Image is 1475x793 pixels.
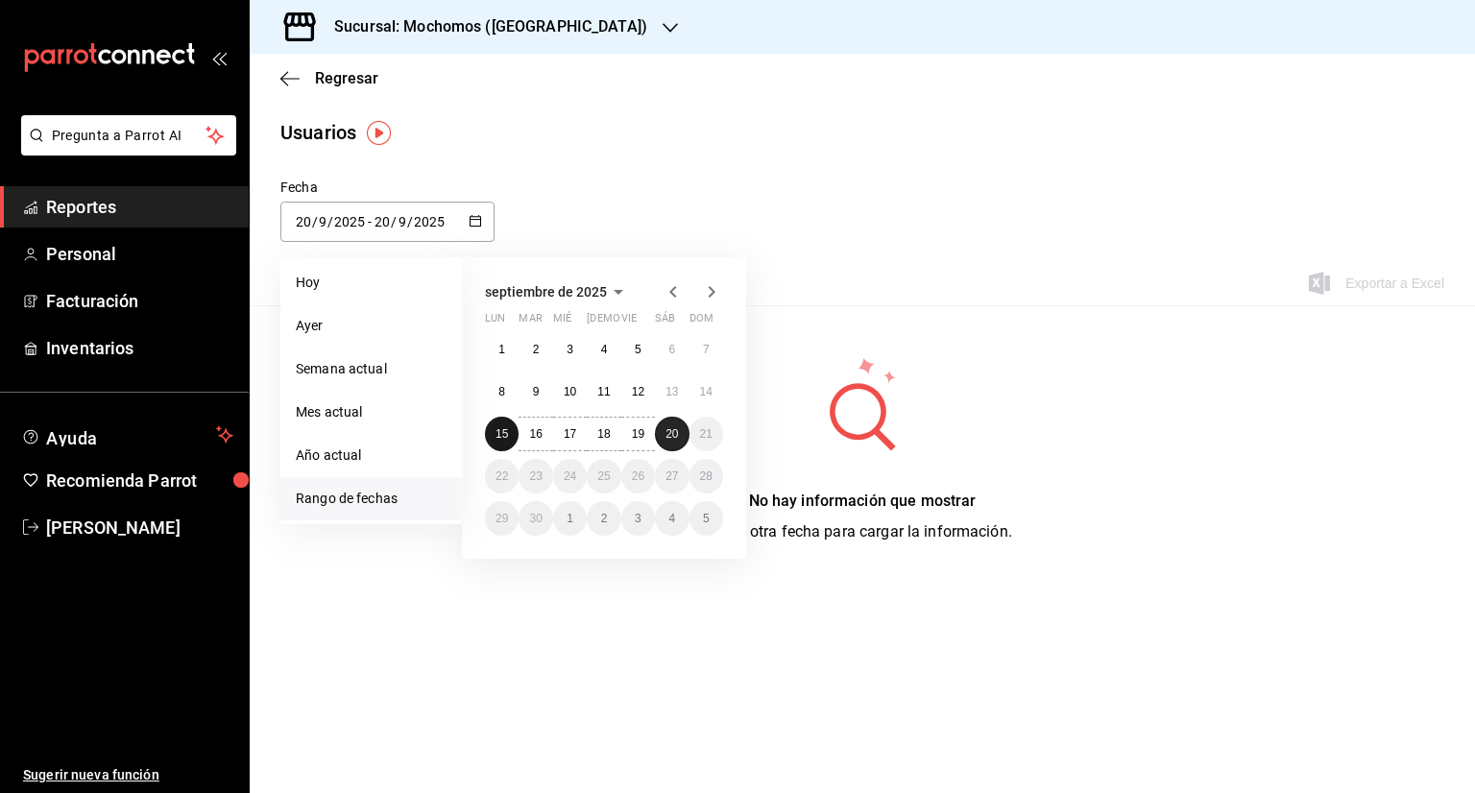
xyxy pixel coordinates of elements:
abbr: 13 de septiembre de 2025 [665,385,678,398]
span: Reportes [46,194,233,220]
button: 4 de septiembre de 2025 [587,332,620,367]
input: Day [374,214,391,229]
li: Hoy [280,261,462,304]
abbr: 16 de septiembre de 2025 [529,427,542,441]
button: 3 de octubre de 2025 [621,501,655,536]
button: 22 de septiembre de 2025 [485,459,519,493]
div: No hay información que mostrar [713,490,1012,513]
abbr: 12 de septiembre de 2025 [632,385,644,398]
button: 1 de septiembre de 2025 [485,332,519,367]
span: septiembre de 2025 [485,284,607,300]
abbr: 3 de septiembre de 2025 [567,343,573,356]
abbr: 8 de septiembre de 2025 [498,385,505,398]
button: Regresar [280,69,378,87]
abbr: 11 de septiembre de 2025 [597,385,610,398]
abbr: 15 de septiembre de 2025 [496,427,508,441]
abbr: 28 de septiembre de 2025 [700,469,713,483]
abbr: 29 de septiembre de 2025 [496,512,508,525]
abbr: 5 de octubre de 2025 [703,512,710,525]
button: 11 de septiembre de 2025 [587,374,620,409]
button: 29 de septiembre de 2025 [485,501,519,536]
button: 18 de septiembre de 2025 [587,417,620,451]
li: Año actual [280,434,462,477]
abbr: 10 de septiembre de 2025 [564,385,576,398]
button: 5 de septiembre de 2025 [621,332,655,367]
abbr: 18 de septiembre de 2025 [597,427,610,441]
button: septiembre de 2025 [485,280,630,303]
button: 2 de septiembre de 2025 [519,332,552,367]
button: Pregunta a Parrot AI [21,115,236,156]
abbr: 1 de octubre de 2025 [567,512,573,525]
span: Elige otra fecha para cargar la información. [713,522,1012,541]
button: 9 de septiembre de 2025 [519,374,552,409]
button: 21 de septiembre de 2025 [689,417,723,451]
input: Day [295,214,312,229]
span: / [327,214,333,229]
abbr: 14 de septiembre de 2025 [700,385,713,398]
h3: Sucursal: Mochomos ([GEOGRAPHIC_DATA]) [319,15,647,38]
abbr: 2 de septiembre de 2025 [533,343,540,356]
abbr: 7 de septiembre de 2025 [703,343,710,356]
button: 24 de septiembre de 2025 [553,459,587,493]
span: Pregunta a Parrot AI [52,126,206,146]
abbr: 4 de septiembre de 2025 [601,343,608,356]
abbr: 26 de septiembre de 2025 [632,469,644,483]
button: open_drawer_menu [211,50,227,65]
button: 3 de septiembre de 2025 [553,332,587,367]
button: 10 de septiembre de 2025 [553,374,587,409]
abbr: 20 de septiembre de 2025 [665,427,678,441]
button: 28 de septiembre de 2025 [689,459,723,493]
abbr: 6 de septiembre de 2025 [668,343,675,356]
button: 12 de septiembre de 2025 [621,374,655,409]
input: Month [398,214,407,229]
span: / [391,214,397,229]
img: Tooltip marker [367,121,391,145]
button: 30 de septiembre de 2025 [519,501,552,536]
abbr: 4 de octubre de 2025 [668,512,675,525]
abbr: martes [519,312,542,332]
abbr: 30 de septiembre de 2025 [529,512,542,525]
div: Fecha [280,178,495,198]
abbr: 5 de septiembre de 2025 [635,343,641,356]
a: Pregunta a Parrot AI [13,139,236,159]
button: 14 de septiembre de 2025 [689,374,723,409]
span: Inventarios [46,335,233,361]
li: Rango de fechas [280,477,462,520]
abbr: viernes [621,312,637,332]
abbr: lunes [485,312,505,332]
span: Recomienda Parrot [46,468,233,493]
abbr: 3 de octubre de 2025 [635,512,641,525]
abbr: 1 de septiembre de 2025 [498,343,505,356]
button: 27 de septiembre de 2025 [655,459,689,493]
abbr: 22 de septiembre de 2025 [496,469,508,483]
button: 6 de septiembre de 2025 [655,332,689,367]
span: Ayuda [46,423,208,446]
span: Sugerir nueva función [23,765,233,785]
abbr: 2 de octubre de 2025 [601,512,608,525]
abbr: 19 de septiembre de 2025 [632,427,644,441]
li: Semana actual [280,348,462,391]
button: 16 de septiembre de 2025 [519,417,552,451]
abbr: 27 de septiembre de 2025 [665,469,678,483]
button: 1 de octubre de 2025 [553,501,587,536]
abbr: 23 de septiembre de 2025 [529,469,542,483]
abbr: domingo [689,312,713,332]
button: 26 de septiembre de 2025 [621,459,655,493]
abbr: jueves [587,312,700,332]
span: - [368,214,372,229]
span: Facturación [46,288,233,314]
div: Usuarios [280,118,356,147]
button: 23 de septiembre de 2025 [519,459,552,493]
abbr: sábado [655,312,675,332]
button: 4 de octubre de 2025 [655,501,689,536]
span: [PERSON_NAME] [46,515,233,541]
button: 20 de septiembre de 2025 [655,417,689,451]
button: 5 de octubre de 2025 [689,501,723,536]
abbr: 17 de septiembre de 2025 [564,427,576,441]
span: Personal [46,241,233,267]
button: 13 de septiembre de 2025 [655,374,689,409]
abbr: miércoles [553,312,571,332]
abbr: 24 de septiembre de 2025 [564,469,576,483]
button: 7 de septiembre de 2025 [689,332,723,367]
